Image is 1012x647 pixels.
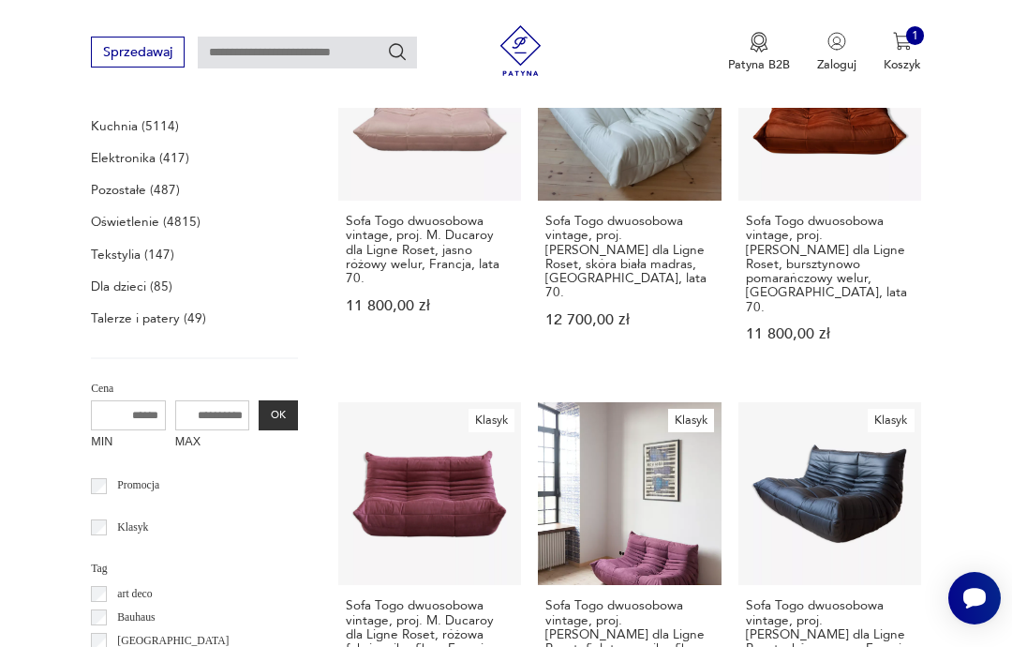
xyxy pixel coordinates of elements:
p: Klasyk [117,519,148,537]
p: Zaloguj [817,56,856,73]
button: 1Koszyk [884,32,921,73]
button: Szukaj [387,41,408,62]
p: Cena [91,380,298,399]
button: Patyna B2B [728,32,790,73]
button: OK [259,400,297,430]
img: Patyna - sklep z meblami i dekoracjami vintage [489,25,552,76]
label: MIN [91,430,166,457]
a: Talerze i patery (49) [91,307,206,330]
p: Bauhaus [117,609,155,627]
p: Promocja [117,476,159,495]
p: Koszyk [884,56,921,73]
button: Zaloguj [817,32,856,73]
p: 12 700,00 zł [545,313,713,327]
a: Elektronika (417) [91,146,189,170]
label: MAX [175,430,250,457]
p: 11 800,00 zł [746,327,914,341]
a: Kuchnia (5114) [91,114,179,138]
p: art deco [117,585,152,604]
a: Tekstylia (147) [91,243,174,266]
h3: Sofa Togo dwuosobowa vintage, proj. M. Ducaroy dla Ligne Roset, jasno różowy welur, Francja, lata... [346,214,513,285]
a: Oświetlenie (4815) [91,210,201,233]
img: Ikona medalu [750,32,768,53]
a: Pozostałe (487) [91,178,180,202]
img: Ikonka użytkownika [827,32,846,51]
a: KlasykSofa Togo dwuosobowa vintage, proj. M. Ducaroy dla Ligne Roset, jasno różowy welur, Francja... [338,17,521,375]
a: Dla dzieci (85) [91,275,172,298]
button: Sprzedawaj [91,37,184,68]
a: Sprzedawaj [91,48,184,59]
a: KlasykSofa Togo dwuosobowa vintage, proj. M. Ducaroy dla Ligne Roset, bursztynowo pomarańczowy we... [738,17,921,375]
p: 11 800,00 zł [346,299,513,313]
a: Ikona medaluPatyna B2B [728,32,790,73]
iframe: Smartsupp widget button [948,572,1001,624]
img: Ikona koszyka [893,32,912,51]
p: Patyna B2B [728,56,790,73]
h3: Sofa Togo dwuosobowa vintage, proj. [PERSON_NAME] dla Ligne Roset, skóra biała madras, [GEOGRAPHI... [545,214,713,300]
a: KlasykSofa Togo dwuosobowa vintage, proj. M. Ducaroy dla Ligne Roset, skóra biała madras, Francja... [538,17,721,375]
div: 1 [906,26,925,45]
h3: Sofa Togo dwuosobowa vintage, proj. [PERSON_NAME] dla Ligne Roset, bursztynowo pomarańczowy welur... [746,214,914,314]
p: Tag [91,560,298,579]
